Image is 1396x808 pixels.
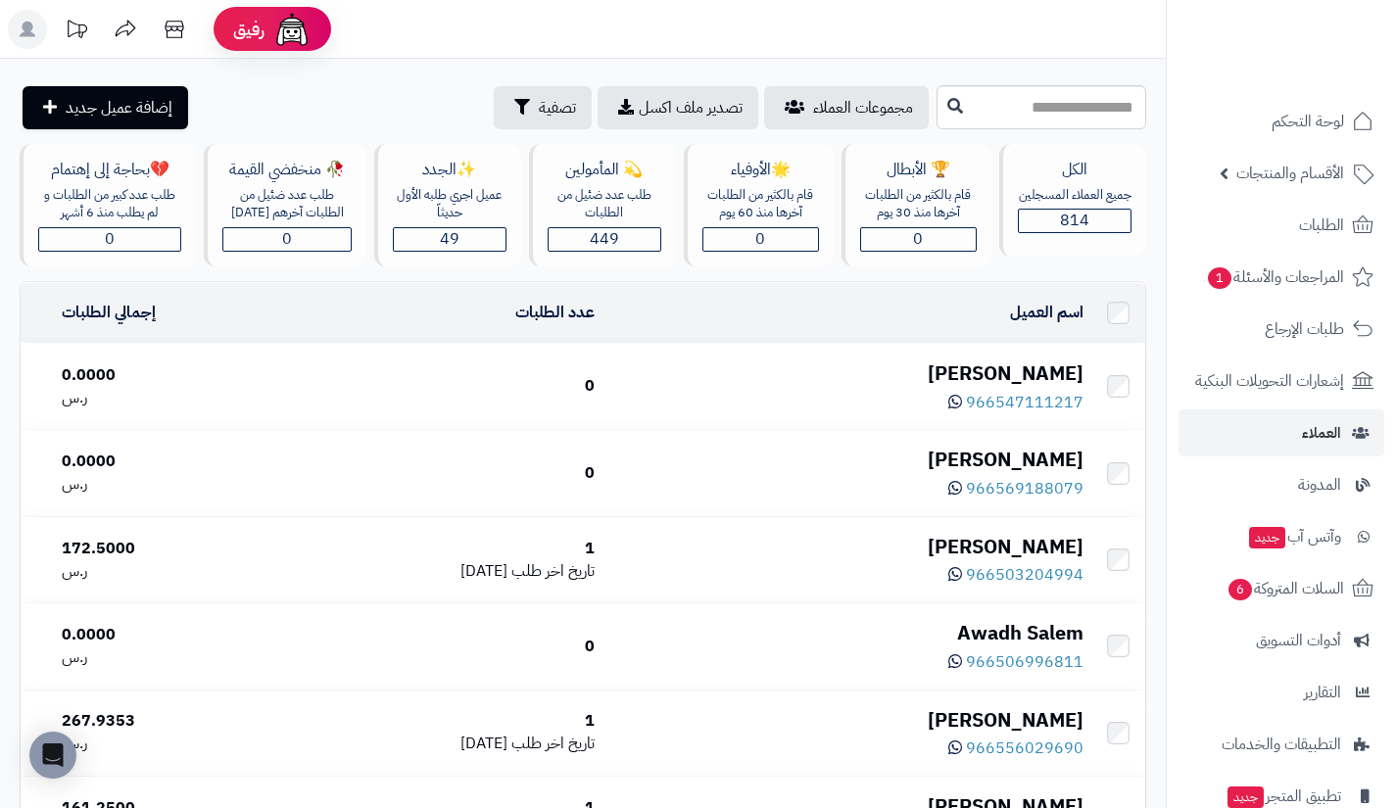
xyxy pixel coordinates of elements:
span: 0 [282,227,292,251]
div: 172.5000 [62,538,278,560]
a: 966556029690 [948,737,1083,760]
span: إضافة عميل جديد [66,96,172,119]
a: عدد الطلبات [515,301,595,324]
div: ر.س [62,387,278,409]
span: لوحة التحكم [1272,108,1344,135]
div: طلب عدد كبير من الطلبات و لم يطلب منذ 6 أشهر [38,186,181,222]
a: 966506996811 [948,650,1083,674]
div: قام بالكثير من الطلبات آخرها منذ 30 يوم [860,186,977,222]
a: السلات المتروكة6 [1179,565,1384,612]
span: 0 [105,227,115,251]
span: 966556029690 [966,737,1083,760]
a: تصدير ملف اكسل [598,86,758,129]
span: 1 [1208,267,1231,289]
span: 966506996811 [966,650,1083,674]
div: 🥀 منخفضي القيمة [222,159,351,181]
a: إضافة عميل جديد [23,86,188,129]
span: 966547111217 [966,391,1083,414]
a: التقارير [1179,669,1384,716]
a: 🏆 الأبطالقام بالكثير من الطلبات آخرها منذ 30 يوم0 [838,144,995,266]
span: المدونة [1298,471,1341,499]
div: [DATE] [294,560,595,583]
div: [PERSON_NAME] [610,446,1083,474]
a: وآتس آبجديد [1179,513,1384,560]
div: ✨الجدد [393,159,506,181]
a: 🥀 منخفضي القيمةطلب عدد ضئيل من الطلبات آخرهم [DATE]0 [200,144,369,266]
span: السلات المتروكة [1227,575,1344,602]
a: الطلبات [1179,202,1384,249]
div: [PERSON_NAME] [610,533,1083,561]
span: إشعارات التحويلات البنكية [1195,367,1344,395]
div: 0.0000 [62,364,278,387]
span: التطبيقات والخدمات [1222,731,1341,758]
span: مجموعات العملاء [813,96,913,119]
a: الكلجميع العملاء المسجلين814 [995,144,1150,266]
div: 0 [294,375,595,398]
div: 🌟الأوفياء [702,159,819,181]
a: التطبيقات والخدمات [1179,721,1384,768]
a: المراجعات والأسئلة1 [1179,254,1384,301]
span: رفيق [233,18,265,41]
div: ر.س [62,560,278,583]
a: ✨الجددعميل اجري طلبه الأول حديثاّ49 [370,144,525,266]
div: [PERSON_NAME] [610,706,1083,735]
span: الأقسام والمنتجات [1236,160,1344,187]
div: ر.س [62,733,278,755]
span: 49 [440,227,459,251]
img: ai-face.png [272,10,312,49]
span: العملاء [1302,419,1341,447]
a: مجموعات العملاء [764,86,929,129]
button: تصفية [494,86,592,129]
div: [DATE] [294,733,595,755]
span: تاريخ اخر طلب [511,559,595,583]
a: أدوات التسويق [1179,617,1384,664]
span: طلبات الإرجاع [1265,315,1344,343]
div: ر.س [62,473,278,496]
div: 0 [294,636,595,658]
a: لوحة التحكم [1179,98,1384,145]
span: وآتس آب [1247,523,1341,550]
div: 🏆 الأبطال [860,159,977,181]
div: 0.0000 [62,624,278,646]
span: التقارير [1304,679,1341,706]
div: قام بالكثير من الطلبات آخرها منذ 60 يوم [702,186,819,222]
span: 966503204994 [966,563,1083,587]
a: تحديثات المنصة [52,10,101,54]
div: 1 [294,538,595,560]
span: تصفية [539,96,576,119]
a: 🌟الأوفياءقام بالكثير من الطلبات آخرها منذ 60 يوم0 [680,144,838,266]
div: Open Intercom Messenger [29,732,76,779]
div: Awadh Salem [610,619,1083,647]
a: 💫 المأمولينطلب عدد ضئيل من الطلبات449 [525,144,680,266]
span: أدوات التسويق [1256,627,1341,654]
span: تصدير ملف اكسل [639,96,743,119]
div: 0.0000 [62,451,278,473]
a: اسم العميل [1010,301,1083,324]
span: 966569188079 [966,477,1083,500]
a: 966547111217 [948,391,1083,414]
a: 966569188079 [948,477,1083,500]
div: الكل [1018,159,1131,181]
div: 0 [294,462,595,485]
div: طلب عدد ضئيل من الطلبات [548,186,661,222]
div: طلب عدد ضئيل من الطلبات آخرهم [DATE] [222,186,351,222]
a: 💔بحاجة إلى إهتمامطلب عدد كبير من الطلبات و لم يطلب منذ 6 أشهر0 [16,144,200,266]
span: جديد [1249,527,1285,548]
div: 💔بحاجة إلى إهتمام [38,159,181,181]
div: 267.9353 [62,710,278,733]
span: 6 [1228,579,1252,600]
a: إجمالي الطلبات [62,301,156,324]
span: 814 [1060,209,1089,232]
span: 0 [755,227,765,251]
a: المدونة [1179,461,1384,508]
div: جميع العملاء المسجلين [1018,186,1131,205]
span: 449 [590,227,619,251]
span: 0 [913,227,923,251]
div: 1 [294,710,595,733]
div: 💫 المأمولين [548,159,661,181]
div: عميل اجري طلبه الأول حديثاّ [393,186,506,222]
span: جديد [1228,786,1264,808]
a: 966503204994 [948,563,1083,587]
div: [PERSON_NAME] [610,359,1083,388]
div: ر.س [62,646,278,669]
